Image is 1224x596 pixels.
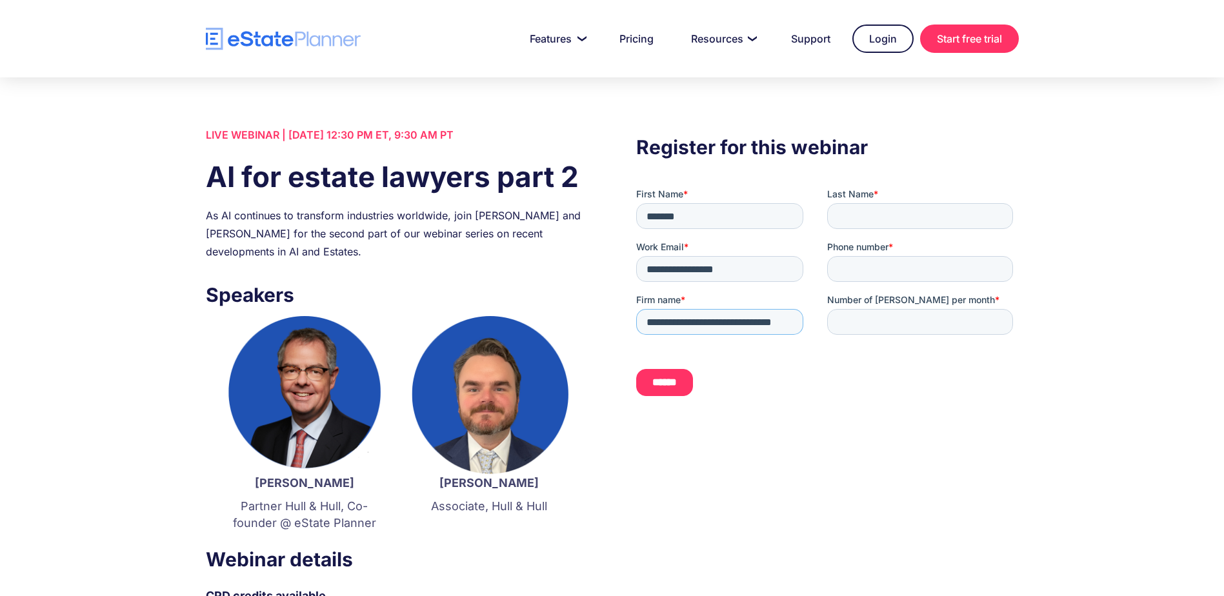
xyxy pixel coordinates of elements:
[206,280,588,310] h3: Speakers
[852,25,914,53] a: Login
[604,26,669,52] a: Pricing
[776,26,846,52] a: Support
[206,126,588,144] div: LIVE WEBINAR | [DATE] 12:30 PM ET, 9:30 AM PT
[514,26,597,52] a: Features
[206,544,588,574] h3: Webinar details
[255,476,354,490] strong: [PERSON_NAME]
[676,26,769,52] a: Resources
[920,25,1019,53] a: Start free trial
[206,28,361,50] a: home
[636,132,1018,162] h3: Register for this webinar
[206,157,588,197] h1: AI for estate lawyers part 2
[225,498,384,531] p: Partner Hull & Hull, Co-founder @ eState Planner
[636,188,1018,407] iframe: Form 0
[439,476,539,490] strong: [PERSON_NAME]
[206,206,588,261] div: As AI continues to transform industries worldwide, join [PERSON_NAME] and [PERSON_NAME] for the s...
[410,498,568,515] p: Associate, Hull & Hull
